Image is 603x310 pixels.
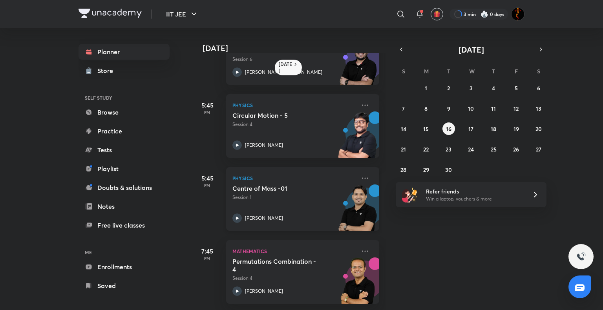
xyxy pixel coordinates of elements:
h6: SELF STUDY [79,91,170,104]
abbr: September 25, 2025 [491,146,497,153]
button: September 27, 2025 [532,143,545,155]
p: Mathematics [232,246,356,256]
button: September 11, 2025 [487,102,500,115]
img: unacademy [336,111,379,166]
p: Session 1 [232,194,356,201]
a: Saved [79,278,170,294]
abbr: Wednesday [469,67,475,75]
abbr: Monday [424,67,429,75]
button: September 2, 2025 [442,82,455,94]
button: September 17, 2025 [465,122,477,135]
img: streak [481,10,488,18]
button: September 25, 2025 [487,143,500,155]
abbr: September 10, 2025 [468,105,474,112]
a: Doubts & solutions [79,180,170,195]
abbr: September 30, 2025 [445,166,452,173]
a: Company Logo [79,9,142,20]
a: Browse [79,104,170,120]
button: September 6, 2025 [532,82,545,94]
div: Store [97,66,118,75]
abbr: September 1, 2025 [425,84,427,92]
abbr: September 12, 2025 [513,105,519,112]
p: PM [192,256,223,261]
button: September 24, 2025 [465,143,477,155]
abbr: September 7, 2025 [402,105,405,112]
button: September 18, 2025 [487,122,500,135]
button: September 14, 2025 [397,122,410,135]
button: September 9, 2025 [442,102,455,115]
h5: 5:45 [192,173,223,183]
abbr: Tuesday [447,67,450,75]
img: avatar [433,11,440,18]
button: September 7, 2025 [397,102,410,115]
abbr: September 3, 2025 [470,84,473,92]
h5: 5:45 [192,100,223,110]
abbr: September 16, 2025 [446,125,451,133]
abbr: September 14, 2025 [401,125,406,133]
p: [PERSON_NAME] [245,215,283,222]
abbr: September 19, 2025 [513,125,519,133]
h5: Permutations Combination - 4 [232,257,330,273]
img: Company Logo [79,9,142,18]
button: September 12, 2025 [510,102,523,115]
button: September 23, 2025 [442,143,455,155]
h6: ME [79,246,170,259]
abbr: September 29, 2025 [423,166,429,173]
img: Sarveshwar Jha [511,7,524,21]
abbr: September 28, 2025 [400,166,406,173]
abbr: September 15, 2025 [423,125,429,133]
p: Physics [232,100,356,110]
h6: [DATE] [279,61,292,74]
p: Win a laptop, vouchers & more [426,195,523,202]
p: [PERSON_NAME] [245,288,283,295]
button: [DATE] [407,44,535,55]
abbr: September 17, 2025 [468,125,473,133]
button: September 16, 2025 [442,122,455,135]
button: September 19, 2025 [510,122,523,135]
img: referral [402,187,418,202]
p: Physics [232,173,356,183]
abbr: September 20, 2025 [535,125,542,133]
a: Planner [79,44,170,60]
button: September 21, 2025 [397,143,410,155]
img: ttu [576,252,586,261]
p: Session 4 [232,275,356,282]
p: PM [192,110,223,115]
abbr: September 6, 2025 [537,84,540,92]
button: September 28, 2025 [397,163,410,176]
abbr: September 5, 2025 [515,84,518,92]
p: PM [192,183,223,188]
abbr: Thursday [492,67,495,75]
button: September 13, 2025 [532,102,545,115]
abbr: September 21, 2025 [401,146,406,153]
abbr: Sunday [402,67,405,75]
button: September 5, 2025 [510,82,523,94]
button: September 30, 2025 [442,163,455,176]
a: Tests [79,142,170,158]
p: Session 4 [232,121,356,128]
a: Playlist [79,161,170,177]
a: Free live classes [79,217,170,233]
button: September 26, 2025 [510,143,523,155]
h5: 7:45 [192,246,223,256]
abbr: September 24, 2025 [468,146,474,153]
abbr: September 9, 2025 [447,105,450,112]
a: Enrollments [79,259,170,275]
a: Store [79,63,170,78]
abbr: September 22, 2025 [423,146,429,153]
button: September 20, 2025 [532,122,545,135]
h5: Circular Motion - 5 [232,111,330,119]
abbr: September 26, 2025 [513,146,519,153]
abbr: September 11, 2025 [491,105,496,112]
img: unacademy [336,38,379,93]
button: IIT JEE [161,6,203,22]
h5: Centre of Mass -01 [232,184,330,192]
button: avatar [431,8,443,20]
abbr: September 18, 2025 [491,125,496,133]
p: [PERSON_NAME] [245,142,283,149]
button: September 8, 2025 [420,102,432,115]
button: September 4, 2025 [487,82,500,94]
button: September 1, 2025 [420,82,432,94]
abbr: September 4, 2025 [492,84,495,92]
abbr: September 27, 2025 [536,146,541,153]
